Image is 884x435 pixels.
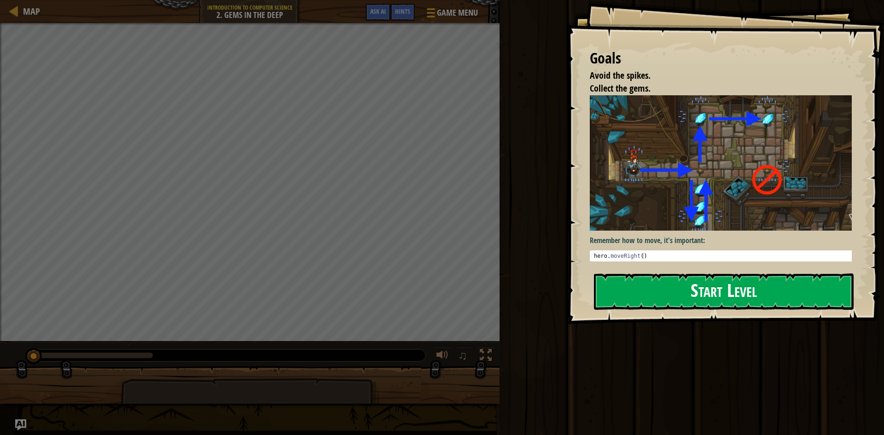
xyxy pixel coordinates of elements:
[395,7,410,16] span: Hints
[23,5,40,17] span: Map
[578,69,849,82] li: Avoid the spikes.
[590,235,860,246] p: Remember how to move, it's important:
[590,95,860,231] img: Gems in the deep
[366,4,390,21] button: Ask AI
[433,347,452,366] button: Adjust volume
[590,48,852,69] div: Goals
[578,82,849,95] li: Collect the gems.
[594,273,854,310] button: Start Level
[590,69,651,81] span: Avoid the spikes.
[437,7,478,19] span: Game Menu
[590,82,651,94] span: Collect the gems.
[370,7,386,16] span: Ask AI
[477,347,495,366] button: Toggle fullscreen
[458,348,467,362] span: ♫
[18,5,40,17] a: Map
[15,419,26,430] button: Ask AI
[456,347,472,366] button: ♫
[419,4,483,25] button: Game Menu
